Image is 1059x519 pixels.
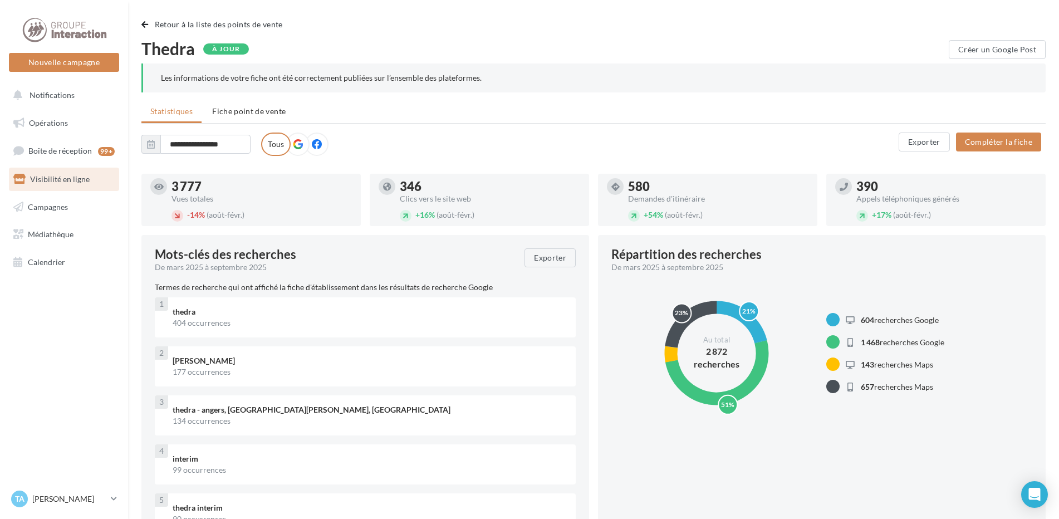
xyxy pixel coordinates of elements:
a: TA [PERSON_NAME] [9,488,119,510]
div: 390 [856,180,1037,193]
div: thedra - angers, [GEOGRAPHIC_DATA][PERSON_NAME], [GEOGRAPHIC_DATA] [173,404,567,415]
span: 14% [187,210,205,219]
div: 2 [155,346,168,360]
span: Visibilité en ligne [30,174,90,184]
div: 404 occurrences [173,317,567,329]
span: + [644,210,648,219]
span: recherches Maps [861,360,933,369]
span: (août-févr.) [665,210,703,219]
div: 1 [155,297,168,311]
a: Boîte de réception99+ [7,139,121,163]
div: 580 [628,180,808,193]
span: Mots-clés des recherches [155,248,296,261]
a: Compléter la fiche [952,136,1046,146]
div: thedra [173,306,567,317]
div: Clics vers le site web [400,195,580,203]
span: Boîte de réception [28,146,92,155]
span: Campagnes [28,202,68,211]
span: TA [15,493,24,505]
div: Les informations de votre fiche ont été correctement publiées sur l’ensemble des plateformes. [161,72,1028,84]
label: Tous [261,133,291,156]
div: interim [173,453,567,464]
p: [PERSON_NAME] [32,493,106,505]
span: Thedra [141,40,195,57]
button: Compléter la fiche [956,133,1041,151]
span: + [872,210,876,219]
span: Notifications [30,90,75,100]
div: 346 [400,180,580,193]
button: Nouvelle campagne [9,53,119,72]
span: recherches Google [861,315,939,325]
div: Open Intercom Messenger [1021,481,1048,508]
span: + [415,210,420,219]
span: (août-févr.) [893,210,931,219]
a: Visibilité en ligne [7,168,121,191]
a: Campagnes [7,195,121,219]
button: Notifications [7,84,117,107]
div: 5 [155,493,168,507]
div: De mars 2025 à septembre 2025 [611,262,1023,273]
span: Calendrier [28,257,65,267]
button: Exporter [524,248,576,267]
div: 177 occurrences [173,366,567,378]
span: 54% [644,210,663,219]
a: Calendrier [7,251,121,274]
button: Exporter [899,133,950,151]
button: Retour à la liste des points de vente [141,18,287,31]
span: 143 [861,360,874,369]
div: Appels téléphoniques générés [856,195,1037,203]
span: Médiathèque [28,229,73,239]
span: Opérations [29,118,68,128]
div: 4 [155,444,168,458]
div: De mars 2025 à septembre 2025 [155,262,516,273]
button: Créer un Google Post [949,40,1046,59]
span: Fiche point de vente [212,106,286,116]
div: Répartition des recherches [611,248,762,261]
a: Médiathèque [7,223,121,246]
div: Vues totales [171,195,352,203]
div: 134 occurrences [173,415,567,427]
div: 3 777 [171,180,352,193]
div: 99 occurrences [173,464,567,476]
span: 17% [872,210,891,219]
span: 1 468 [861,337,880,347]
span: 16% [415,210,435,219]
div: Demandes d'itinéraire [628,195,808,203]
span: - [187,210,190,219]
span: 657 [861,382,874,391]
span: recherches Maps [861,382,933,391]
a: Opérations [7,111,121,135]
div: À jour [203,43,249,55]
p: Termes de recherche qui ont affiché la fiche d'établissement dans les résultats de recherche Google [155,282,576,293]
span: 604 [861,315,874,325]
span: recherches Google [861,337,944,347]
span: Retour à la liste des points de vente [155,19,283,29]
span: (août-févr.) [207,210,244,219]
div: 3 [155,395,168,409]
span: (août-févr.) [437,210,474,219]
div: [PERSON_NAME] [173,355,567,366]
div: thedra interim [173,502,567,513]
div: 99+ [98,147,115,156]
